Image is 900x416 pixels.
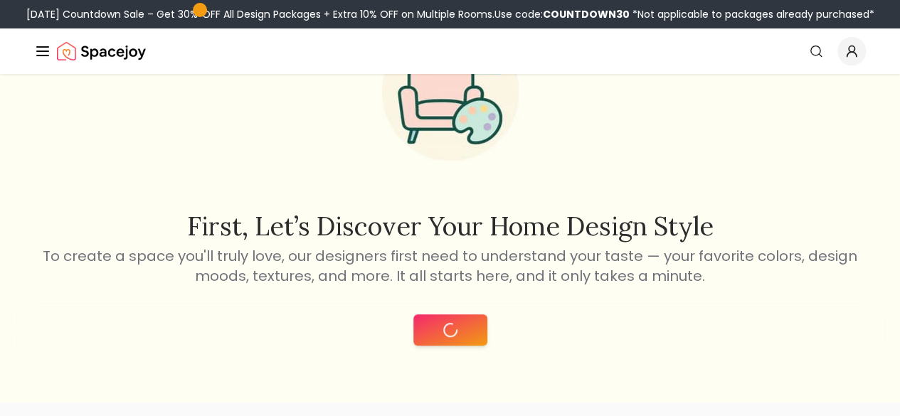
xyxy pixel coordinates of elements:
h2: First, let’s discover your home design style [41,212,860,240]
span: *Not applicable to packages already purchased* [630,7,874,21]
nav: Global [34,28,866,74]
b: COUNTDOWN30 [543,7,630,21]
img: Start Style Quiz Illustration [359,1,541,183]
img: Spacejoy Logo [57,37,146,65]
span: Use code: [494,7,630,21]
p: To create a space you'll truly love, our designers first need to understand your taste — your fav... [41,246,860,286]
div: [DATE] Countdown Sale – Get 30% OFF All Design Packages + Extra 10% OFF on Multiple Rooms. [26,7,874,21]
a: Spacejoy [57,37,146,65]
